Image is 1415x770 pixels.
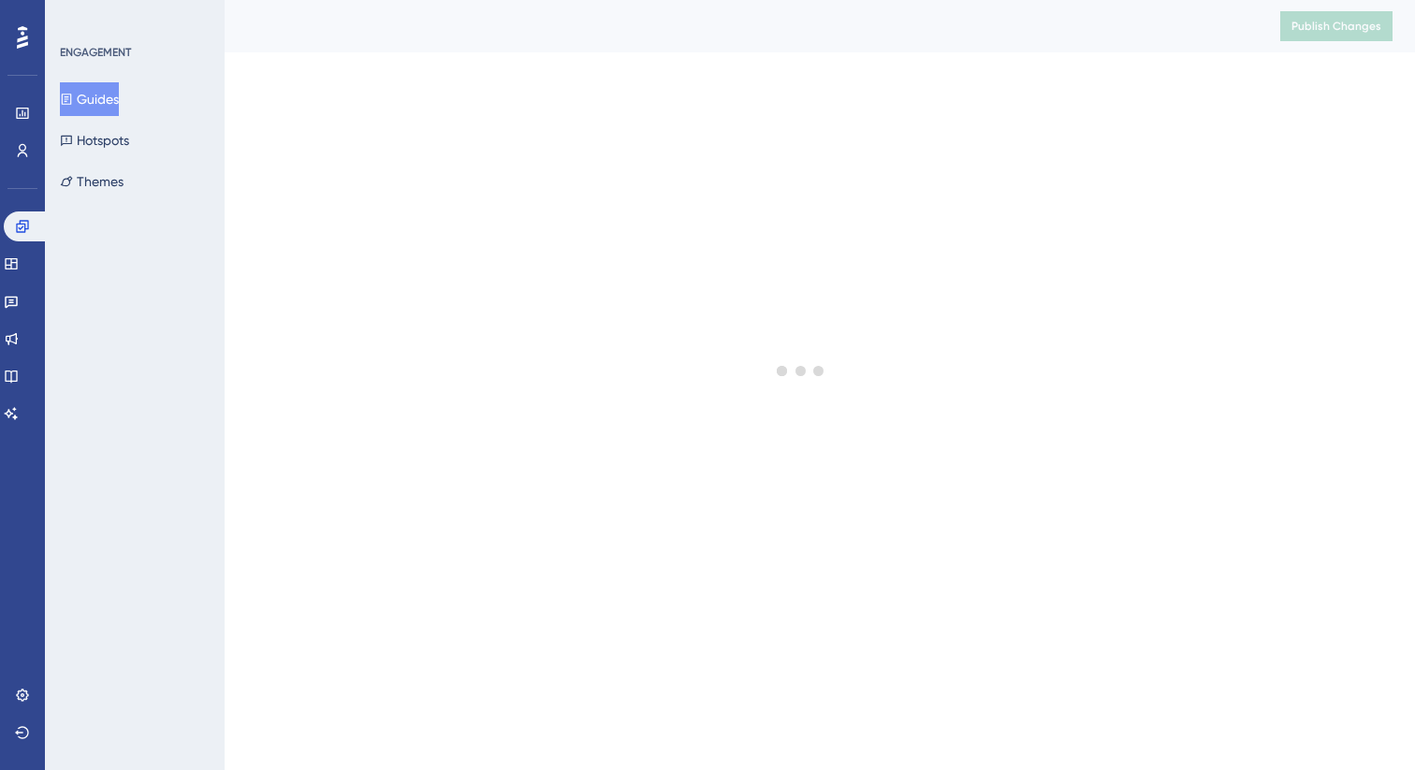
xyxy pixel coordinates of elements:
button: Hotspots [60,123,129,157]
button: Themes [60,165,124,198]
div: ENGAGEMENT [60,45,131,60]
span: Publish Changes [1291,19,1381,34]
button: Publish Changes [1280,11,1393,41]
button: Guides [60,82,119,116]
